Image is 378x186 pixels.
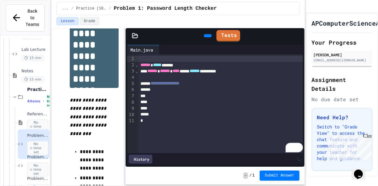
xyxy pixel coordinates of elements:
div: 9 [127,105,135,112]
span: Practice (10 mins) [76,6,106,11]
span: No time set [27,141,48,156]
span: No time set [27,120,48,134]
button: Submit Answer [260,170,299,181]
span: • [43,99,44,104]
span: 15 min [21,77,44,83]
button: Lesson [56,17,78,25]
span: Fold line [135,62,138,67]
div: 2 [127,62,135,68]
div: History [129,155,152,164]
span: Back to Teams [26,8,39,28]
div: [PERSON_NAME] [314,52,370,58]
h2: Your Progress [312,38,372,47]
span: / [109,6,111,11]
iframe: chat widget [351,161,372,180]
span: Notes [21,69,48,74]
span: Lab Lecture [21,47,48,53]
span: No time set [27,163,48,177]
div: 5 [127,81,135,87]
span: Problem 1: Password Length Checker [114,5,216,12]
div: 1 [127,56,135,62]
span: Problem 1: Password Length Checker [27,133,48,139]
span: Submit Answer [265,173,294,178]
iframe: chat widget [326,133,372,160]
p: Switch to "Grade View" to access the chat feature and communicate with your teacher for help and ... [317,124,367,162]
span: Problem 3: Number Guessing Game [27,176,48,182]
a: Tests [216,30,240,41]
button: Back to Teams [6,4,44,31]
button: Grade [80,17,99,25]
div: 8 [127,99,135,106]
span: / [249,173,251,178]
div: 7 [127,93,135,99]
span: / [71,6,74,11]
div: 4 [127,74,135,81]
div: 3 [127,68,135,74]
span: 15 min [21,55,44,61]
div: 6 [127,87,135,93]
h2: Assignment Details [312,75,372,93]
span: No time set [47,95,56,108]
div: Main.java [127,46,156,53]
span: Practice (10 mins) [27,87,48,92]
span: ... [62,6,69,11]
span: Fold line [135,69,138,74]
span: - [243,172,248,179]
h3: Need Help? [317,114,367,121]
span: 4 items [27,99,40,103]
div: [EMAIL_ADDRESS][DOMAIN_NAME] [314,58,370,63]
span: 1 [252,173,255,178]
div: Chat with us now!Close [3,3,44,40]
div: Main.java [127,45,160,54]
div: To enrich screen reader interactions, please activate Accessibility in Grammarly extension settings [139,54,303,153]
div: 10 [127,112,135,118]
div: 11 [127,118,135,124]
div: No due date set [312,96,372,103]
span: Reference link [27,112,48,117]
span: Problem 2: First Letter Validator [27,155,48,160]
